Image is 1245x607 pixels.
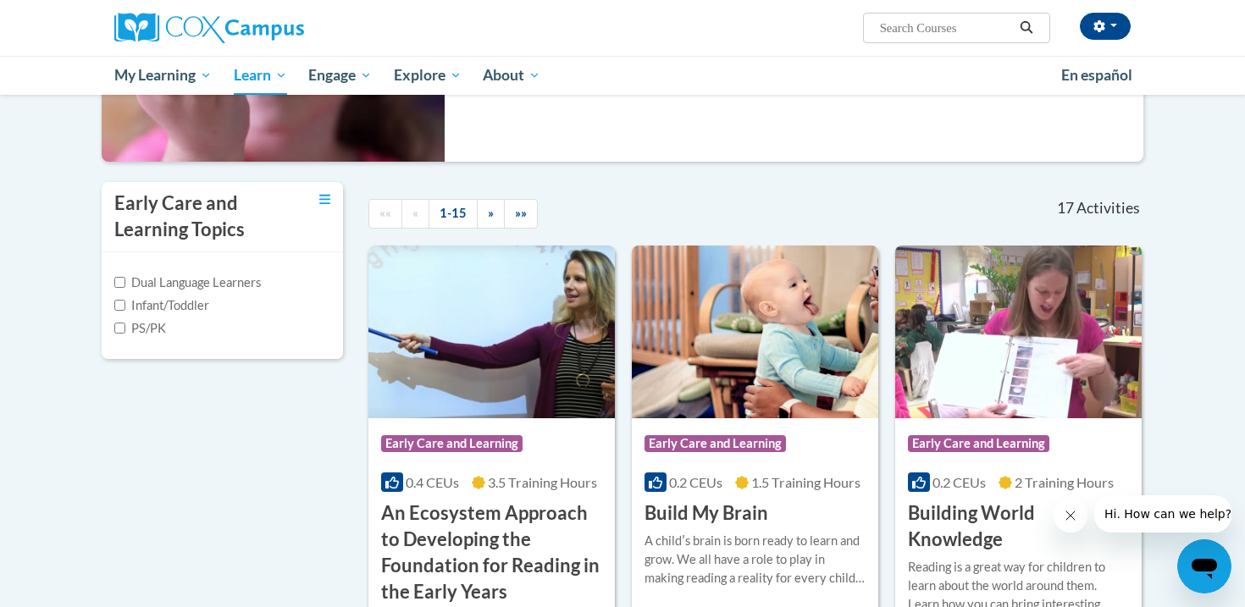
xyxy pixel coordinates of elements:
[114,13,436,43] a: Cox Campus
[412,206,418,220] span: «
[297,56,383,95] a: Engage
[477,199,505,229] a: Next
[234,65,287,86] span: Learn
[1094,495,1231,533] iframe: Message from company
[1177,539,1231,593] iframe: Button to launch messaging window
[908,500,1129,553] h3: Building World Knowledge
[908,435,1049,452] span: Early Care and Learning
[394,65,462,86] span: Explore
[114,190,275,243] h3: Early Care and Learning Topics
[381,435,523,452] span: Early Care and Learning
[1076,199,1140,218] span: Activities
[1050,58,1143,93] a: En español
[406,474,459,490] span: 0.4 CEUs
[632,246,878,418] img: Course Logo
[114,296,209,315] label: Infant/Toddler
[429,199,478,229] a: 1-15
[645,435,786,452] span: Early Care and Learning
[89,56,1156,95] div: Main menu
[645,532,866,588] div: A childʹs brain is born ready to learn and grow. We all have a role to play in making reading a r...
[368,199,402,229] a: Begining
[114,273,261,292] label: Dual Language Learners
[114,319,166,338] label: PS/PK
[1014,18,1039,38] button: Search
[751,474,860,490] span: 1.5 Training Hours
[504,199,538,229] a: End
[381,500,602,604] h3: An Ecosystem Approach to Developing the Foundation for Reading in the Early Years
[895,246,1142,418] img: Course Logo
[103,56,223,95] a: My Learning
[114,323,125,334] input: Checkbox for Options
[1061,66,1132,84] span: En español
[379,206,391,220] span: ««
[488,206,494,220] span: »
[473,56,552,95] a: About
[1057,199,1074,218] span: 17
[878,18,1014,38] input: Search Courses
[1015,474,1114,490] span: 2 Training Hours
[308,65,372,86] span: Engage
[223,56,298,95] a: Learn
[488,474,597,490] span: 3.5 Training Hours
[1054,499,1087,533] iframe: Close message
[114,300,125,311] input: Checkbox for Options
[483,65,540,86] span: About
[368,246,615,418] img: Course Logo
[114,277,125,288] input: Checkbox for Options
[515,206,527,220] span: »»
[401,199,429,229] a: Previous
[114,65,212,86] span: My Learning
[383,56,473,95] a: Explore
[1080,13,1131,40] button: Account Settings
[319,190,330,209] a: Toggle collapse
[669,474,722,490] span: 0.2 CEUs
[114,13,304,43] img: Cox Campus
[645,500,768,527] h3: Build My Brain
[932,474,986,490] span: 0.2 CEUs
